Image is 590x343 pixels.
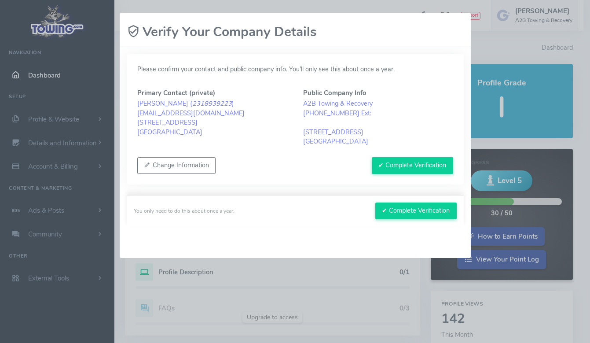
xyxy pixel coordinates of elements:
blockquote: [PERSON_NAME] ( ) [EMAIL_ADDRESS][DOMAIN_NAME] [STREET_ADDRESS] [GEOGRAPHIC_DATA] [137,99,287,137]
h5: Public Company Info [303,89,453,96]
button: Change Information [137,157,216,174]
blockquote: A2B Towing & Recovery [PHONE_NUMBER] Ext: [STREET_ADDRESS] [GEOGRAPHIC_DATA] [303,99,453,147]
p: Please confirm your contact and public company info. You’ll only see this about once a year. [137,65,453,74]
em: 2318939223 [192,99,232,108]
button: ✔ Complete Verification [375,203,457,219]
h2: Verify Your Company Details [127,24,317,40]
h5: Primary Contact (private) [137,89,287,96]
div: You only need to do this about once a year. [134,207,235,215]
button: ✔ Complete Verification [372,157,453,174]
